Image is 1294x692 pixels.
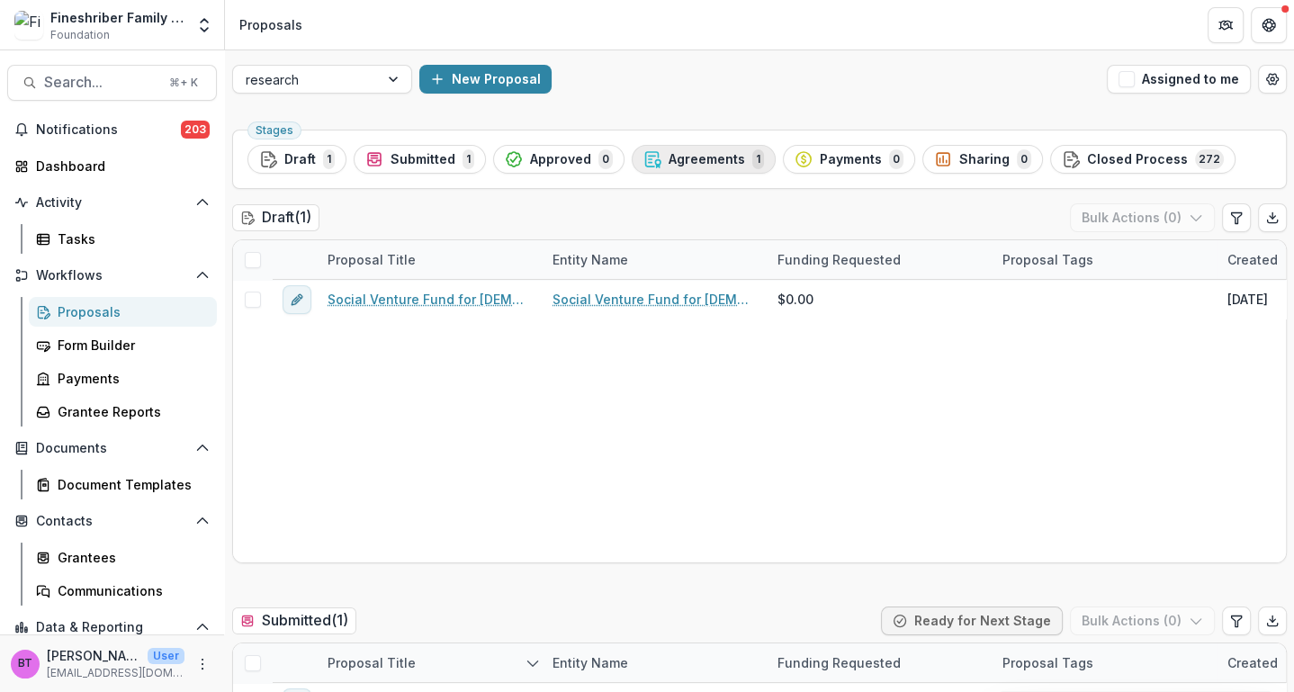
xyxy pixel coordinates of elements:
[632,145,776,174] button: Agreements1
[889,149,903,169] span: 0
[47,665,184,681] p: [EMAIL_ADDRESS][DOMAIN_NAME]
[1258,203,1287,232] button: Export table data
[530,152,591,167] span: Approved
[29,543,217,572] a: Grantees
[1222,607,1251,635] button: Edit table settings
[239,15,302,34] div: Proposals
[669,152,745,167] span: Agreements
[767,653,912,672] div: Funding Requested
[7,261,217,290] button: Open Workflows
[192,7,217,43] button: Open entity switcher
[284,152,316,167] span: Draft
[542,643,767,682] div: Entity Name
[1217,250,1289,269] div: Created
[767,643,992,682] div: Funding Requested
[58,369,202,388] div: Payments
[354,145,486,174] button: Submitted1
[992,643,1217,682] div: Proposal Tags
[58,336,202,355] div: Form Builder
[7,507,217,535] button: Open Contacts
[29,224,217,254] a: Tasks
[992,240,1217,279] div: Proposal Tags
[58,475,202,494] div: Document Templates
[1070,607,1215,635] button: Bulk Actions (0)
[29,330,217,360] a: Form Builder
[29,364,217,393] a: Payments
[7,151,217,181] a: Dashboard
[58,581,202,600] div: Communications
[232,12,310,38] nav: breadcrumb
[777,290,813,309] span: $0.00
[58,548,202,567] div: Grantees
[317,653,427,672] div: Proposal Title
[181,121,210,139] span: 203
[29,576,217,606] a: Communications
[767,250,912,269] div: Funding Requested
[391,152,455,167] span: Submitted
[959,152,1010,167] span: Sharing
[553,290,756,309] a: Social Venture Fund for [DEMOGRAPHIC_DATA]-Arab Equality and Shared Society in [GEOGRAPHIC_DATA]
[192,653,213,675] button: More
[1217,653,1289,672] div: Created
[29,470,217,499] a: Document Templates
[50,8,184,27] div: Fineshriber Family Foundation
[44,74,158,91] span: Search...
[29,397,217,427] a: Grantee Reports
[247,145,346,174] button: Draft1
[1087,152,1188,167] span: Closed Process
[752,149,764,169] span: 1
[256,124,293,137] span: Stages
[7,65,217,101] button: Search...
[1251,7,1287,43] button: Get Help
[419,65,552,94] button: New Proposal
[317,250,427,269] div: Proposal Title
[1107,65,1251,94] button: Assigned to me
[881,607,1063,635] button: Ready for Next Stage
[1050,145,1236,174] button: Closed Process272
[36,157,202,175] div: Dashboard
[783,145,915,174] button: Payments0
[283,285,311,314] button: edit
[232,607,356,634] h2: Submitted ( 1 )
[36,122,181,138] span: Notifications
[542,240,767,279] div: Entity Name
[992,250,1104,269] div: Proposal Tags
[598,149,613,169] span: 0
[1258,65,1287,94] button: Open table manager
[7,115,217,144] button: Notifications203
[1227,290,1268,309] div: [DATE]
[36,195,188,211] span: Activity
[1070,203,1215,232] button: Bulk Actions (0)
[14,11,43,40] img: Fineshriber Family Foundation
[820,152,882,167] span: Payments
[1222,203,1251,232] button: Edit table settings
[767,240,992,279] div: Funding Requested
[36,514,188,529] span: Contacts
[317,240,542,279] div: Proposal Title
[542,653,639,672] div: Entity Name
[7,613,217,642] button: Open Data & Reporting
[1208,7,1244,43] button: Partners
[148,648,184,664] p: User
[317,643,542,682] div: Proposal Title
[1017,149,1031,169] span: 0
[166,73,202,93] div: ⌘ + K
[50,27,110,43] span: Foundation
[328,290,531,309] a: Social Venture Fund for [DEMOGRAPHIC_DATA]-Arab Equality and Shared Society in [GEOGRAPHIC_DATA] ...
[463,149,474,169] span: 1
[36,268,188,283] span: Workflows
[232,204,319,230] h2: Draft ( 1 )
[323,149,335,169] span: 1
[542,250,639,269] div: Entity Name
[7,188,217,217] button: Open Activity
[1258,607,1287,635] button: Export table data
[58,302,202,321] div: Proposals
[58,229,202,248] div: Tasks
[47,646,140,665] p: [PERSON_NAME]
